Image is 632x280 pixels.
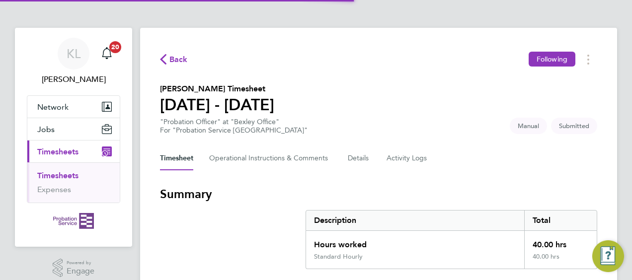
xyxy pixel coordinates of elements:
span: Powered by [67,259,94,267]
div: Hours worked [306,231,524,253]
span: This timesheet is Submitted. [551,118,597,134]
button: Jobs [27,118,120,140]
button: Network [27,96,120,118]
button: Timesheets [27,140,120,162]
span: Timesheets [37,147,79,156]
button: Timesheets Menu [579,52,597,67]
div: 40.00 hrs [524,253,597,269]
button: Details [348,146,371,170]
h2: [PERSON_NAME] Timesheet [160,83,274,95]
button: Engage Resource Center [592,240,624,272]
span: Network [37,102,69,112]
div: Summary [306,210,597,269]
span: Back [169,54,188,66]
nav: Main navigation [15,28,132,247]
button: Following [529,52,575,67]
span: Jobs [37,125,55,134]
img: probationservice-logo-retina.png [53,213,93,229]
a: Powered byEngage [53,259,95,278]
span: This timesheet was manually created. [510,118,547,134]
a: Expenses [37,185,71,194]
h1: [DATE] - [DATE] [160,95,274,115]
div: Timesheets [27,162,120,203]
a: 20 [97,38,117,70]
span: Following [537,55,567,64]
span: KL [67,47,80,60]
button: Back [160,53,188,66]
button: Operational Instructions & Comments [209,146,332,170]
div: Standard Hourly [314,253,363,261]
div: Description [306,210,524,230]
span: 20 [109,41,121,53]
button: Timesheet [160,146,193,170]
div: 40.00 hrs [524,231,597,253]
span: Engage [67,267,94,276]
button: Activity Logs [387,146,428,170]
span: Katie Lockyer [27,73,120,85]
h3: Summary [160,186,597,202]
div: Total [524,210,597,230]
div: For "Probation Service [GEOGRAPHIC_DATA]" [160,126,308,135]
a: Go to home page [27,213,120,229]
div: "Probation Officer" at "Bexley Office" [160,118,308,135]
a: KL[PERSON_NAME] [27,38,120,85]
a: Timesheets [37,171,79,180]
